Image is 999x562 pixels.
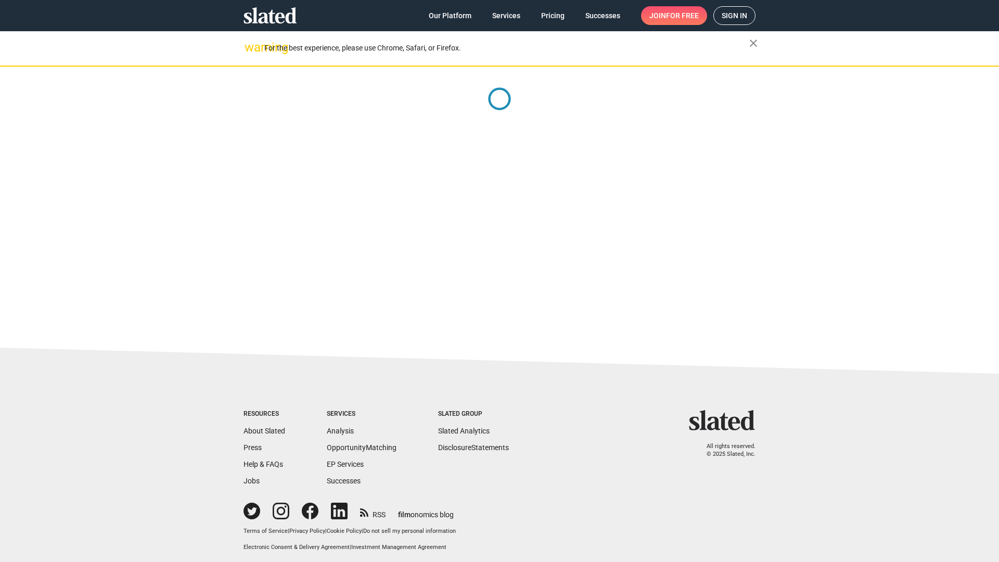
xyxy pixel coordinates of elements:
[713,6,755,25] a: Sign in
[244,443,262,452] a: Press
[398,510,411,519] span: film
[351,544,446,551] a: Investment Management Agreement
[289,528,325,534] a: Privacy Policy
[244,427,285,435] a: About Slated
[438,443,509,452] a: DisclosureStatements
[244,477,260,485] a: Jobs
[288,528,289,534] span: |
[327,528,362,534] a: Cookie Policy
[360,504,386,520] a: RSS
[327,460,364,468] a: EP Services
[541,6,565,25] span: Pricing
[649,6,699,25] span: Join
[362,528,363,534] span: |
[264,41,749,55] div: For the best experience, please use Chrome, Safari, or Firefox.
[398,502,454,520] a: filmonomics blog
[244,410,285,418] div: Resources
[722,7,747,24] span: Sign in
[666,6,699,25] span: for free
[244,528,288,534] a: Terms of Service
[420,6,480,25] a: Our Platform
[327,410,396,418] div: Services
[244,544,350,551] a: Electronic Consent & Delivery Agreement
[327,477,361,485] a: Successes
[363,528,456,535] button: Do not sell my personal information
[327,443,396,452] a: OpportunityMatching
[641,6,707,25] a: Joinfor free
[327,427,354,435] a: Analysis
[429,6,471,25] span: Our Platform
[350,544,351,551] span: |
[484,6,529,25] a: Services
[747,37,760,49] mat-icon: close
[533,6,573,25] a: Pricing
[325,528,327,534] span: |
[438,410,509,418] div: Slated Group
[585,6,620,25] span: Successes
[245,41,257,54] mat-icon: warning
[696,443,755,458] p: All rights reserved. © 2025 Slated, Inc.
[438,427,490,435] a: Slated Analytics
[577,6,629,25] a: Successes
[244,460,283,468] a: Help & FAQs
[492,6,520,25] span: Services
